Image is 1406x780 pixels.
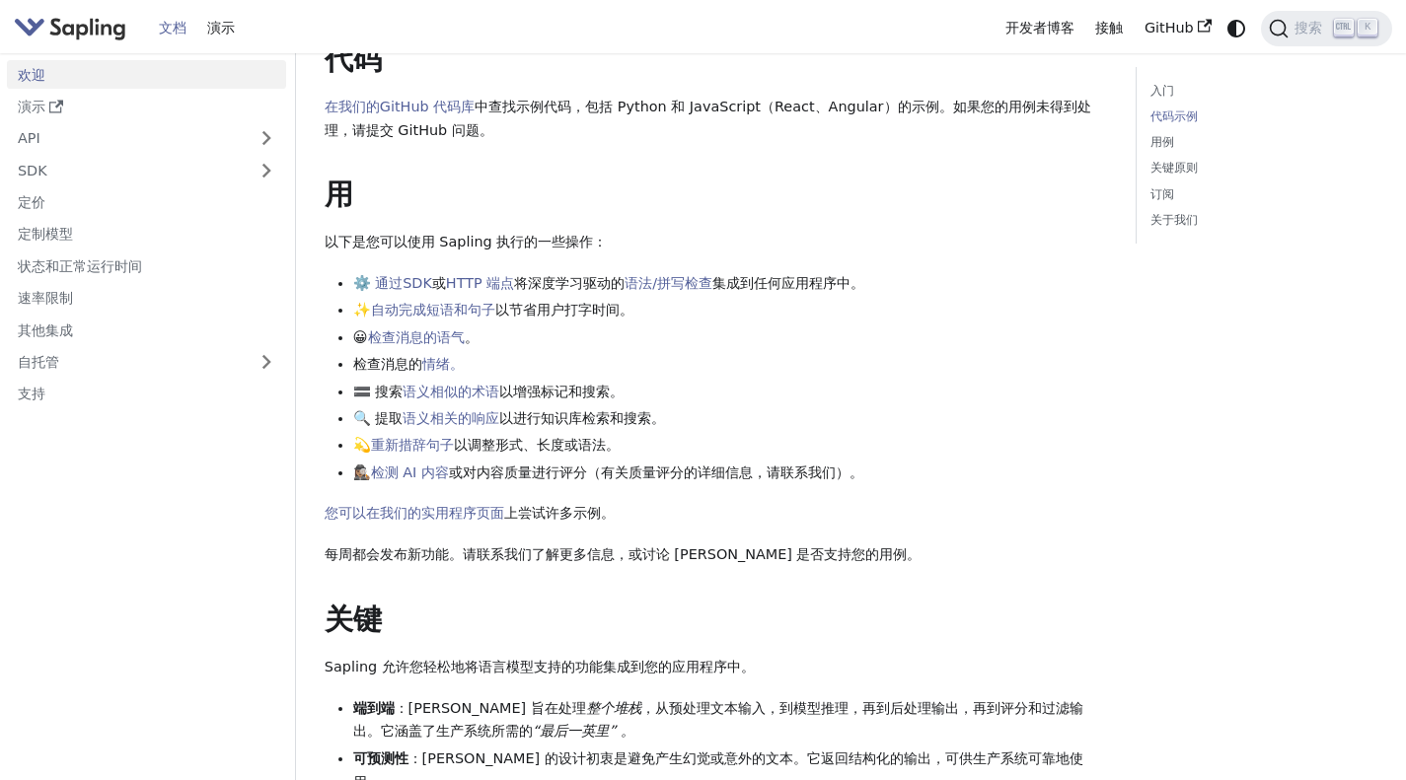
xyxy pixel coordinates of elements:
font: 或对内容质量进行评分（有关质量评分的详细信息，请联系我们）。 [449,464,863,480]
font: 速率限制 [18,290,73,306]
font: 关键原则 [1150,161,1198,175]
a: 检查消息的语气 [368,329,465,345]
font: 😀 [353,329,368,345]
font: 端到端 [353,700,395,716]
font: 搜索 [1295,20,1322,35]
a: 接触 [1084,13,1134,43]
a: GitHub [1134,13,1221,43]
font: 集成到任何应用程序中 [712,275,851,291]
font: 以调整形式、长度或语法。 [454,437,620,453]
font: 🟰 搜索 [353,384,404,399]
a: 演示 [7,93,286,121]
font: 演示 [18,99,45,114]
font: 入门 [1150,84,1174,98]
font: 💫 [353,437,371,453]
font: 语义相关的响应 [403,410,499,426]
a: 定价 [7,188,286,217]
a: 文档 [148,13,197,43]
font: 开发者博客 [1005,20,1074,35]
button: 在暗模式和亮模式之间切换（当前为系统模式） [1221,14,1250,42]
a: 语法/拼写检查 [625,275,712,291]
a: 用例 [1150,133,1370,152]
button: 展开侧边栏类别“SDK” [247,156,286,184]
font: 整个堆栈 [586,700,641,716]
font: 或 [432,275,446,291]
font: 接触 [1095,20,1123,35]
font: 关于我们 [1150,213,1198,227]
font: 以增强标记和搜索。 [499,384,624,399]
font: 状态和正常运行时间 [18,258,142,274]
button: 展开侧边栏类别“API” [247,124,286,153]
font: 欢迎 [18,67,45,83]
font: 文档 [159,20,186,35]
font: ：[PERSON_NAME] 旨在处理 [395,700,586,716]
font: 🕵🏽‍♀️ [353,464,371,480]
a: 速率限制 [7,284,286,313]
font: 用例 [1150,135,1174,149]
font: 检查消息的 [353,356,422,372]
font: 支持 [18,386,45,401]
a: API [7,124,247,153]
font: 代码示例 [1150,109,1198,123]
font: 。 [601,505,615,521]
a: 开发者博客 [995,13,1085,43]
font: 自托管 [18,354,59,370]
font: 自动完成短语和句子 [371,302,495,318]
font: 将深度学习驱动的 [514,275,625,291]
font: 上尝试许多示例 [504,505,601,521]
a: 状态和正常运行时间 [7,251,286,280]
font: ，包括 Python 和 JavaScript（React、Angular）的示例。如果您的用例未得到处理，请提交 GitHub 问题。 [325,99,1091,138]
font: 代码 [325,42,382,76]
a: 情绪。 [422,356,464,372]
a: 关键原则 [1150,159,1370,177]
font: 演示 [207,20,235,35]
a: 代码示例 [1150,107,1370,126]
font: 以下是您可以使用 Sapling 执行的一些操作： [325,234,608,249]
a: HTTP 端点 [446,275,514,291]
a: 在我们的GitHub 代码库 [325,99,475,114]
font: GitHub [1145,20,1194,35]
img: Sapling.ai [14,14,126,42]
a: 语义相似的术语 [403,384,499,399]
font: 用 [325,177,353,211]
a: 关于我们 [1150,211,1370,230]
a: 入门 [1150,82,1370,101]
font: 🔍 提取 [353,410,404,426]
a: 自托管 [7,348,286,377]
font: 其他集成 [18,322,73,338]
kbd: K [1358,19,1377,36]
font: 定价 [18,194,45,210]
a: 订阅 [1150,185,1370,204]
font: API [18,130,40,146]
font: 以节省用户打字时间。 [495,302,633,318]
font: 订阅 [1150,187,1174,201]
a: 支持 [7,380,286,408]
a: Sapling.ai [14,14,133,42]
a: SDK [7,156,247,184]
font: 生产系统所需的 [436,723,533,739]
font: 。 [851,275,864,291]
font: 中查找示例代码 [475,99,571,114]
a: 重新措辞句子 [371,437,454,453]
button: 搜索 (Ctrl+K) [1261,11,1392,46]
font: 定制模型 [18,226,73,242]
font: “最后一英里” 。 [533,723,635,739]
font: SDK [18,163,47,178]
font: ，从预处理文本输入，到模型推理，再到后处理输出，再到评分和过滤输出。它涵盖了 [353,700,1083,740]
a: ⚙️ 通过SDK [353,275,432,291]
font: 可预测性 [353,750,408,766]
a: 检测 AI 内容 [371,464,449,480]
font: 。 [465,329,479,345]
a: 您可以在我们的实用程序页面 [325,505,504,521]
font: ✨ [353,302,371,318]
